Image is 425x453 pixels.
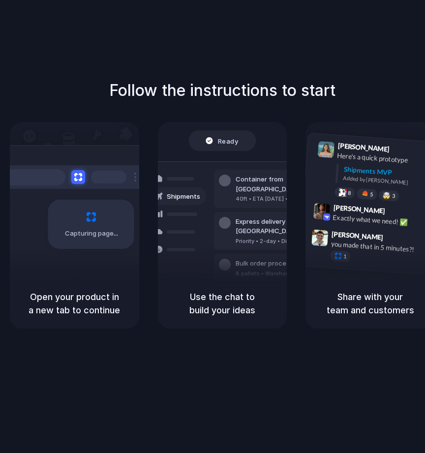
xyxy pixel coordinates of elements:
[170,290,275,317] h5: Use the chat to build your ideas
[218,136,239,146] span: Ready
[22,290,127,317] h5: Open your product in a new tab to continue
[392,193,395,199] span: 3
[343,254,347,259] span: 1
[236,175,342,194] div: Container from [GEOGRAPHIC_DATA]
[236,270,327,278] div: 8 pallets • Warehouse B • Packed
[109,79,335,102] h1: Follow the instructions to start
[348,190,351,196] span: 8
[236,237,342,245] div: Priority • 2-day • Dispatched
[331,229,383,243] span: [PERSON_NAME]
[333,202,385,216] span: [PERSON_NAME]
[392,145,412,157] span: 9:41 AM
[236,195,342,203] div: 40ft • ETA [DATE] • In transit
[386,234,406,245] span: 9:47 AM
[317,290,423,317] h5: Share with your team and customers
[236,217,342,236] div: Express delivery to [GEOGRAPHIC_DATA]
[382,192,391,200] div: 🤯
[65,229,120,239] span: Capturing page
[337,140,390,154] span: [PERSON_NAME]
[388,207,408,219] span: 9:42 AM
[236,259,327,269] div: Bulk order processing
[369,192,373,197] span: 5
[167,192,200,202] span: Shipments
